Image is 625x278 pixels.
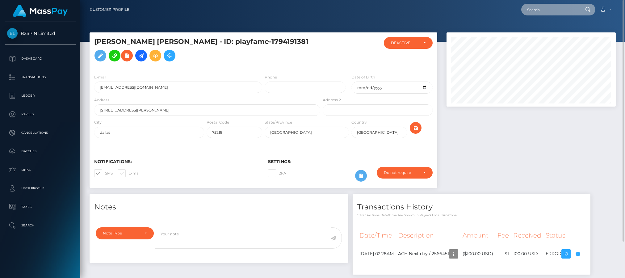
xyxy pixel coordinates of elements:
[94,159,259,164] h6: Notifications:
[7,73,73,82] p: Transactions
[103,231,140,236] div: Note Type
[7,110,73,119] p: Payees
[5,88,76,103] a: Ledger
[94,169,113,177] label: SMS
[135,50,147,61] a: Initiate Payout
[268,169,286,177] label: 2FA
[13,5,68,17] img: MassPay Logo
[357,213,586,217] p: * Transactions date/time are shown in payee's local timezone
[265,120,292,125] label: State/Province
[357,227,396,244] th: Date/Time
[521,4,579,15] input: Search...
[5,51,76,66] a: Dashboard
[5,31,76,36] span: B2SPIN Limited
[5,144,76,159] a: Batches
[5,218,76,233] a: Search
[7,147,73,156] p: Batches
[94,37,317,65] h5: [PERSON_NAME] [PERSON_NAME] - ID: playfame-1794191381
[5,199,76,215] a: Taxes
[460,227,495,244] th: Amount
[391,40,418,45] div: DEACTIVE
[377,167,433,179] button: Do not require
[384,37,433,49] button: DEACTIVE
[7,54,73,63] p: Dashboard
[94,97,109,103] label: Address
[5,162,76,178] a: Links
[7,128,73,137] p: Cancellations
[268,159,433,164] h6: Settings:
[511,244,543,263] td: 100.00 USD
[543,227,586,244] th: Status
[5,107,76,122] a: Payees
[495,227,511,244] th: Fee
[118,169,141,177] label: E-mail
[7,28,18,39] img: B2SPIN Limited
[543,244,586,263] td: ERROR
[7,221,73,230] p: Search
[7,165,73,175] p: Links
[396,244,460,263] td: ACH Next day / 2566451
[7,184,73,193] p: User Profile
[265,74,277,80] label: Phone
[357,244,396,263] td: [DATE] 02:28AM
[7,91,73,100] p: Ledger
[351,74,375,80] label: Date of Birth
[357,202,586,213] h4: Transactions History
[94,74,106,80] label: E-mail
[323,97,341,103] label: Address 2
[5,125,76,141] a: Cancellations
[90,3,129,16] a: Customer Profile
[5,69,76,85] a: Transactions
[460,244,495,263] td: ($100.00 USD)
[96,227,154,239] button: Note Type
[5,181,76,196] a: User Profile
[94,202,343,213] h4: Notes
[7,202,73,212] p: Taxes
[351,120,367,125] label: Country
[384,170,418,175] div: Do not require
[94,120,102,125] label: City
[396,227,460,244] th: Description
[511,227,543,244] th: Received
[495,244,511,263] td: $1
[207,120,229,125] label: Postal Code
